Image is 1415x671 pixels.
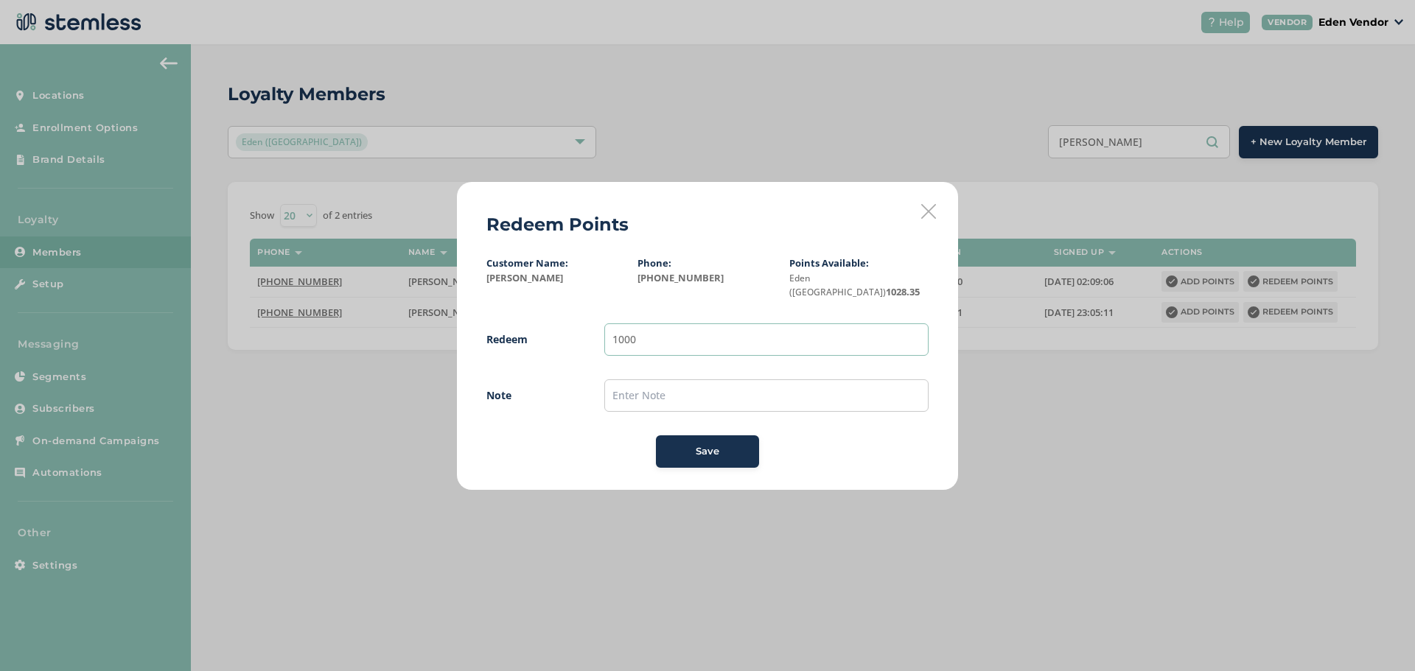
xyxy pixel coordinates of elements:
span: Save [696,444,719,459]
input: Enter Note [604,379,929,412]
iframe: Chat Widget [1341,600,1415,671]
label: 1028.35 [789,271,929,300]
label: [PERSON_NAME] [486,271,626,286]
h2: Redeem Points [486,211,629,238]
label: Redeem [486,331,575,347]
button: Save [656,435,759,468]
label: Points Available: [789,256,869,270]
small: Eden ([GEOGRAPHIC_DATA]) [789,272,886,299]
label: Customer Name: [486,256,568,270]
label: Note [486,387,575,403]
label: Phone: [637,256,671,270]
input: Enter Points to Redeem [604,323,929,356]
label: [PHONE_NUMBER] [637,271,777,286]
